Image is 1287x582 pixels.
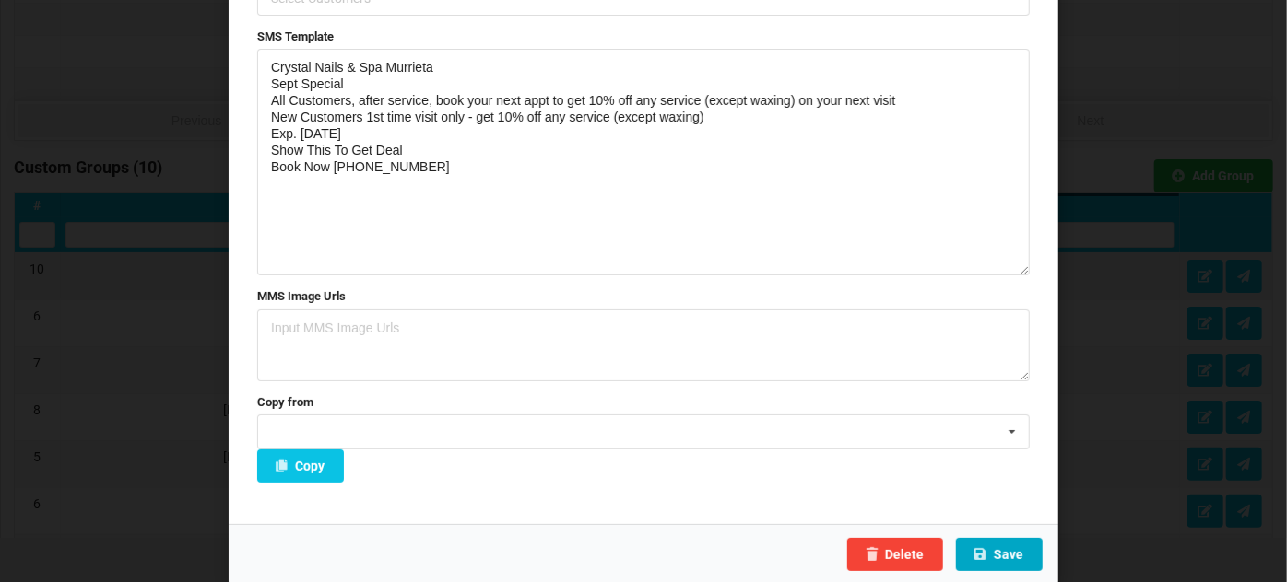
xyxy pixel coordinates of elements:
[257,49,1030,275] textarea: Crystal Nails & Spa Murrieta Sept Special All Customers, after service, book your next appt to ge...
[847,538,943,571] button: Delete
[257,29,1030,45] label: SMS Template
[257,394,1030,411] label: Copy from
[257,288,1030,305] label: MMS Image Urls
[257,449,344,483] button: Copy
[956,538,1043,571] button: Save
